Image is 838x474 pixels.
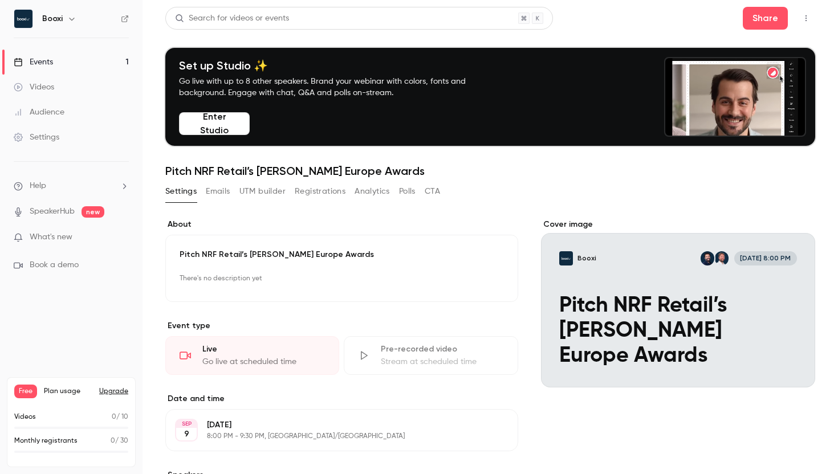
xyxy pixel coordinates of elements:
[14,107,64,118] div: Audience
[44,387,92,396] span: Plan usage
[165,320,518,332] p: Event type
[175,13,289,24] div: Search for videos or events
[14,10,32,28] img: Booxi
[344,336,518,375] div: Pre-recorded videoStream at scheduled time
[381,344,503,355] div: Pre-recorded video
[82,206,104,218] span: new
[14,436,78,446] p: Monthly registrants
[202,344,325,355] div: Live
[180,249,504,260] p: Pitch NRF Retail’s [PERSON_NAME] Europe Awards
[30,231,72,243] span: What's new
[206,182,230,201] button: Emails
[180,269,504,288] p: There's no description yet
[112,414,116,420] span: 0
[207,419,458,431] p: [DATE]
[743,7,788,30] button: Share
[30,259,79,271] span: Book a demo
[165,182,197,201] button: Settings
[179,76,493,99] p: Go live with up to 8 other speakers. Brand your webinar with colors, fonts and background. Engage...
[14,132,59,143] div: Settings
[239,182,286,201] button: UTM builder
[14,385,37,398] span: Free
[165,336,339,375] div: LiveGo live at scheduled time
[111,438,115,444] span: 0
[14,81,54,93] div: Videos
[425,182,440,201] button: CTA
[112,412,128,422] p: / 10
[165,219,518,230] label: About
[14,180,129,192] li: help-dropdown-opener
[399,182,416,201] button: Polls
[179,59,493,72] h4: Set up Studio ✨
[99,387,128,396] button: Upgrade
[202,356,325,367] div: Go live at scheduled time
[355,182,390,201] button: Analytics
[14,412,36,422] p: Videos
[541,219,815,230] label: Cover image
[176,420,197,428] div: SEP
[541,219,815,387] section: Cover image
[14,56,53,68] div: Events
[295,182,345,201] button: Registrations
[165,164,815,178] h1: Pitch NRF Retail’s [PERSON_NAME] Europe Awards
[179,112,250,135] button: Enter Studio
[184,428,189,440] p: 9
[111,436,128,446] p: / 30
[42,13,63,24] h6: Booxi
[207,432,458,441] p: 8:00 PM - 9:30 PM, [GEOGRAPHIC_DATA]/[GEOGRAPHIC_DATA]
[165,393,518,404] label: Date and time
[381,356,503,367] div: Stream at scheduled time
[30,206,75,218] a: SpeakerHub
[30,180,46,192] span: Help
